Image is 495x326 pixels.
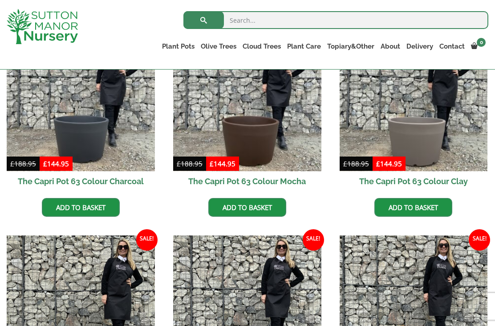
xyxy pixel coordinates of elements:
[324,40,377,53] a: Topiary&Other
[436,40,468,53] a: Contact
[469,229,490,251] span: Sale!
[42,198,120,217] a: Add to basket: “The Capri Pot 63 Colour Charcoal”
[173,23,321,171] img: The Capri Pot 63 Colour Mocha
[7,23,155,191] a: Sale! The Capri Pot 63 Colour Charcoal
[376,159,402,168] bdi: 144.95
[177,159,203,168] bdi: 188.95
[183,11,488,29] input: Search...
[374,198,452,217] a: Add to basket: “The Capri Pot 63 Colour Clay”
[468,40,488,53] a: 0
[340,171,488,191] h2: The Capri Pot 63 Colour Clay
[239,40,284,53] a: Cloud Trees
[284,40,324,53] a: Plant Care
[10,159,36,168] bdi: 188.95
[376,159,380,168] span: £
[303,229,324,251] span: Sale!
[477,38,486,47] span: 0
[7,171,155,191] h2: The Capri Pot 63 Colour Charcoal
[7,23,155,171] img: The Capri Pot 63 Colour Charcoal
[377,40,403,53] a: About
[340,23,488,191] a: Sale! The Capri Pot 63 Colour Clay
[208,198,286,217] a: Add to basket: “The Capri Pot 63 Colour Mocha”
[198,40,239,53] a: Olive Trees
[403,40,436,53] a: Delivery
[10,159,14,168] span: £
[159,40,198,53] a: Plant Pots
[340,23,488,171] img: The Capri Pot 63 Colour Clay
[43,159,69,168] bdi: 144.95
[177,159,181,168] span: £
[210,159,214,168] span: £
[343,159,369,168] bdi: 188.95
[210,159,235,168] bdi: 144.95
[43,159,47,168] span: £
[343,159,347,168] span: £
[7,9,78,44] img: logo
[173,23,321,191] a: Sale! The Capri Pot 63 Colour Mocha
[136,229,158,251] span: Sale!
[173,171,321,191] h2: The Capri Pot 63 Colour Mocha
